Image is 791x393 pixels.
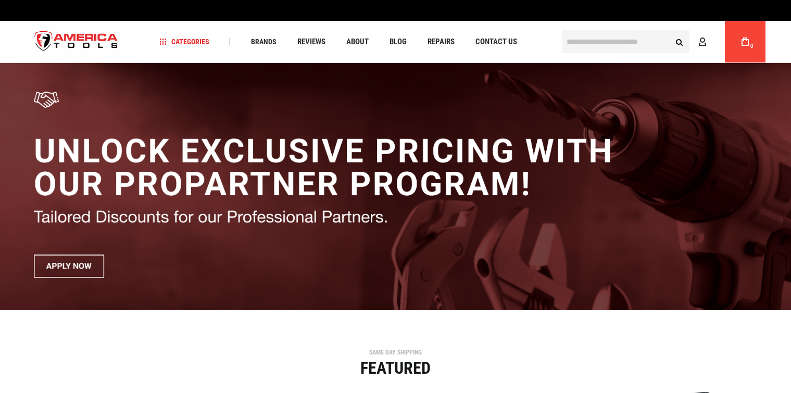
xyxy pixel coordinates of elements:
a: store logo [26,22,127,61]
a: Categories [155,35,214,49]
span: Brands [251,38,277,45]
div: SAME DAY SHIPPING [23,349,768,356]
span: Categories [159,38,209,45]
a: Reviews [293,35,330,49]
span: Contact Us [475,38,517,46]
a: 0 [735,21,755,62]
div: Featured [23,360,768,376]
a: Repairs [423,35,459,49]
a: Blog [385,35,411,49]
span: Reviews [297,38,325,46]
img: America Tools [26,22,127,61]
span: 0 [750,43,754,49]
span: Blog [390,38,407,46]
a: About [342,35,373,49]
a: Contact Us [471,35,522,49]
button: Search [670,32,689,52]
span: About [346,38,369,46]
span: Repairs [428,38,455,46]
a: Brands [246,35,281,49]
